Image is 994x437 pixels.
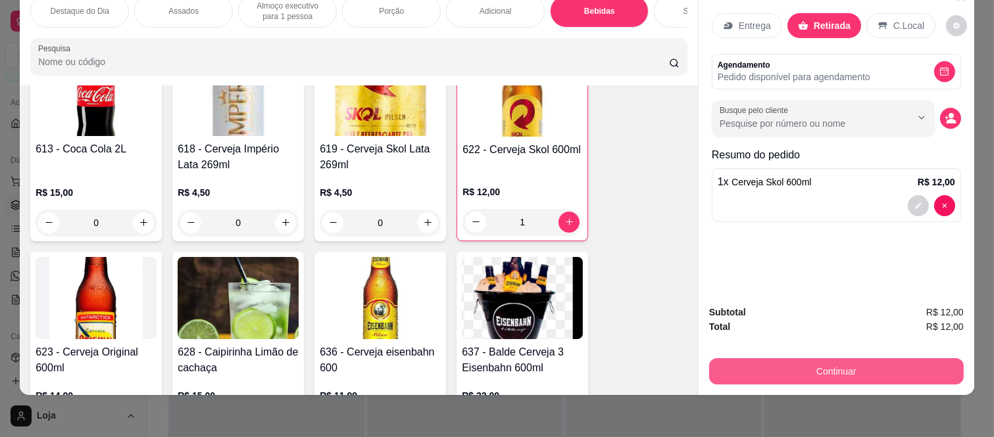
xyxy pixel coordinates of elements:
[718,174,812,190] p: 1 x
[718,60,870,70] p: Agendamento
[709,321,730,332] strong: Total
[462,55,582,137] img: product-image
[320,186,441,199] p: R$ 4,50
[926,305,964,319] span: R$ 12,00
[462,257,583,339] img: product-image
[712,147,961,163] p: Resumo do pedido
[180,212,201,233] button: decrease-product-quantity
[38,212,59,233] button: decrease-product-quantity
[38,43,75,54] label: Pesquisa
[918,175,955,189] p: R$ 12,00
[908,195,929,216] button: decrease-product-quantity
[249,1,326,22] p: Almoço executivo para 1 pessoa
[709,307,746,317] strong: Subtotal
[36,141,157,157] h4: 613 - Coca Cola 2L
[36,257,157,339] img: product-image
[178,389,299,402] p: R$ 15,00
[36,344,157,376] h4: 623 - Cerveja Original 600ml
[465,212,486,233] button: decrease-product-quantity
[718,70,870,83] p: Pedido disponível para agendamento
[51,6,109,16] p: Destaque do Dia
[480,6,512,16] p: Adicional
[683,6,724,16] p: Sobremesa
[178,186,299,199] p: R$ 4,50
[709,358,964,384] button: Continuar
[584,6,615,16] p: Bebidas
[36,186,157,199] p: R$ 15,00
[559,212,580,233] button: increase-product-quantity
[462,185,582,198] p: R$ 12,00
[720,117,890,130] input: Busque pelo cliente
[178,257,299,339] img: product-image
[320,54,441,136] img: product-image
[462,344,583,376] h4: 637 - Balde Cerveja 3 Eisenbahn 600ml
[36,389,157,402] p: R$ 14,00
[934,61,955,82] button: decrease-product-quantity
[732,177,811,187] span: Cerveja Skol 600ml
[926,319,964,334] span: R$ 12,00
[178,344,299,376] h4: 628 - Caipirinha Limão de cachaça
[133,212,154,233] button: increase-product-quantity
[911,107,932,128] button: Show suggestions
[814,19,851,32] p: Retirada
[168,6,199,16] p: Assados
[36,54,157,136] img: product-image
[946,15,967,36] button: decrease-product-quantity
[934,195,955,216] button: decrease-product-quantity
[275,212,296,233] button: increase-product-quantity
[379,6,404,16] p: Porção
[320,141,441,173] h4: 619 - Cerveja Skol Lata 269ml
[462,389,583,402] p: R$ 32,00
[38,55,669,68] input: Pesquisa
[178,54,299,136] img: product-image
[462,142,582,158] h4: 622 - Cerveja Skol 600ml
[417,212,438,233] button: increase-product-quantity
[893,19,924,32] p: C.Local
[320,389,441,402] p: R$ 11,99
[320,257,441,339] img: product-image
[320,344,441,376] h4: 636 - Cerveja eisenbahn 600
[720,104,793,116] label: Busque pelo cliente
[322,212,343,233] button: decrease-product-quantity
[739,19,771,32] p: Entrega
[178,141,299,173] h4: 618 - Cerveja Império Lata 269ml
[940,108,961,129] button: decrease-product-quantity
